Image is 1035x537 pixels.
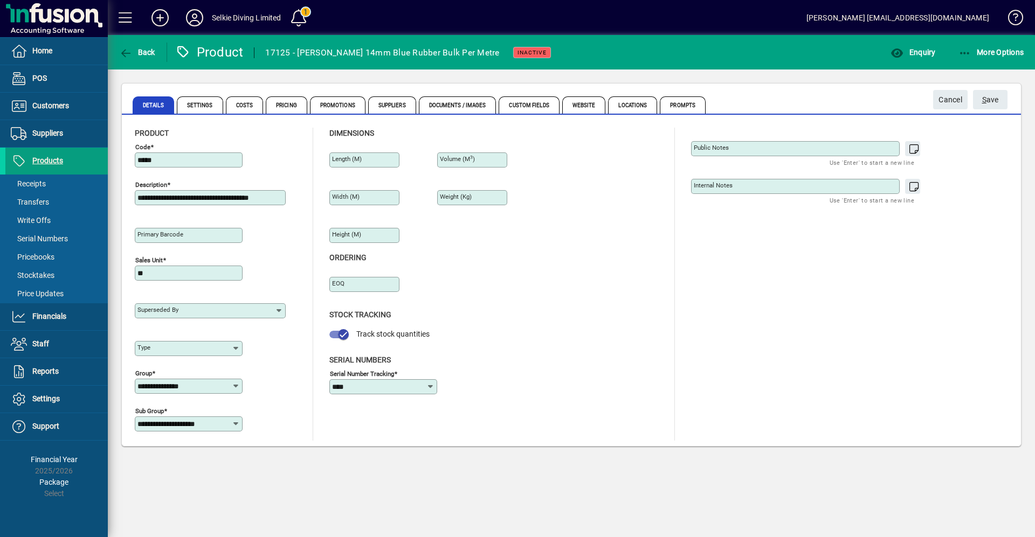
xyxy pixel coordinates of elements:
mat-hint: Use 'Enter' to start a new line [830,156,914,169]
span: Settings [177,96,223,114]
span: Dimensions [329,129,374,137]
span: Custom Fields [499,96,559,114]
a: Support [5,413,108,440]
a: Price Updates [5,284,108,303]
span: Track stock quantities [356,330,430,338]
span: Suppliers [32,129,63,137]
mat-label: Primary barcode [137,231,183,238]
span: Suppliers [368,96,416,114]
span: Reports [32,367,59,375]
span: Settings [32,394,60,403]
mat-hint: Use 'Enter' to start a new line [830,194,914,206]
mat-label: Sales unit [135,256,163,264]
span: Website [562,96,606,114]
button: Enquiry [888,43,938,62]
button: Cancel [933,90,968,109]
span: Costs [226,96,264,114]
a: Suppliers [5,120,108,147]
sup: 3 [470,155,473,160]
a: Stocktakes [5,266,108,284]
span: Financials [32,312,66,320]
span: Product [135,129,169,137]
a: Customers [5,93,108,120]
mat-label: Type [137,344,150,351]
span: Write Offs [11,216,51,225]
span: Back [119,48,155,57]
span: Details [133,96,174,114]
span: More Options [958,48,1024,57]
mat-label: Weight (Kg) [440,193,472,200]
span: Enquiry [891,48,935,57]
span: Serial Numbers [329,355,391,364]
mat-label: Height (m) [332,231,361,238]
span: Support [32,422,59,430]
span: Cancel [939,91,962,109]
a: Receipts [5,175,108,193]
mat-label: Description [135,181,167,189]
span: Products [32,156,63,165]
button: Add [143,8,177,27]
span: POS [32,74,47,82]
span: Financial Year [31,455,78,464]
a: Home [5,38,108,65]
button: More Options [956,43,1027,62]
span: Price Updates [11,289,64,298]
mat-label: EOQ [332,280,344,287]
span: Customers [32,101,69,110]
mat-label: Group [135,369,152,377]
mat-label: Volume (m ) [440,155,475,163]
a: Transfers [5,193,108,211]
mat-label: Internal Notes [694,182,733,189]
span: Prompts [660,96,706,114]
button: Back [116,43,158,62]
span: Pricebooks [11,253,54,261]
span: Stock Tracking [329,310,391,319]
mat-label: Code [135,143,150,151]
app-page-header-button: Back [108,43,167,62]
span: Serial Numbers [11,234,68,243]
a: Settings [5,386,108,413]
span: Ordering [329,253,367,262]
span: Promotions [310,96,365,114]
span: Inactive [517,49,547,56]
mat-label: Superseded by [137,306,178,313]
mat-label: Public Notes [694,144,729,151]
div: 17125 - [PERSON_NAME] 14mm Blue Rubber Bulk Per Metre [265,44,499,61]
a: POS [5,65,108,92]
a: Reports [5,358,108,385]
span: Locations [608,96,657,114]
span: Receipts [11,179,46,188]
a: Write Offs [5,211,108,229]
span: Transfers [11,198,49,206]
span: Pricing [266,96,307,114]
a: Pricebooks [5,248,108,266]
span: Package [39,478,68,486]
span: S [982,95,986,104]
a: Financials [5,303,108,330]
a: Serial Numbers [5,229,108,248]
span: Stocktakes [11,271,54,280]
mat-label: Width (m) [332,193,360,200]
button: Save [973,90,1008,109]
mat-label: Serial Number tracking [330,369,394,377]
mat-label: Sub group [135,407,164,415]
div: Selkie Diving Limited [212,9,281,26]
span: Home [32,46,52,55]
div: Product [175,44,244,61]
span: Staff [32,339,49,348]
a: Knowledge Base [1000,2,1022,37]
a: Staff [5,331,108,358]
div: [PERSON_NAME] [EMAIL_ADDRESS][DOMAIN_NAME] [806,9,989,26]
mat-label: Length (m) [332,155,362,163]
button: Profile [177,8,212,27]
span: ave [982,91,999,109]
span: Documents / Images [419,96,496,114]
